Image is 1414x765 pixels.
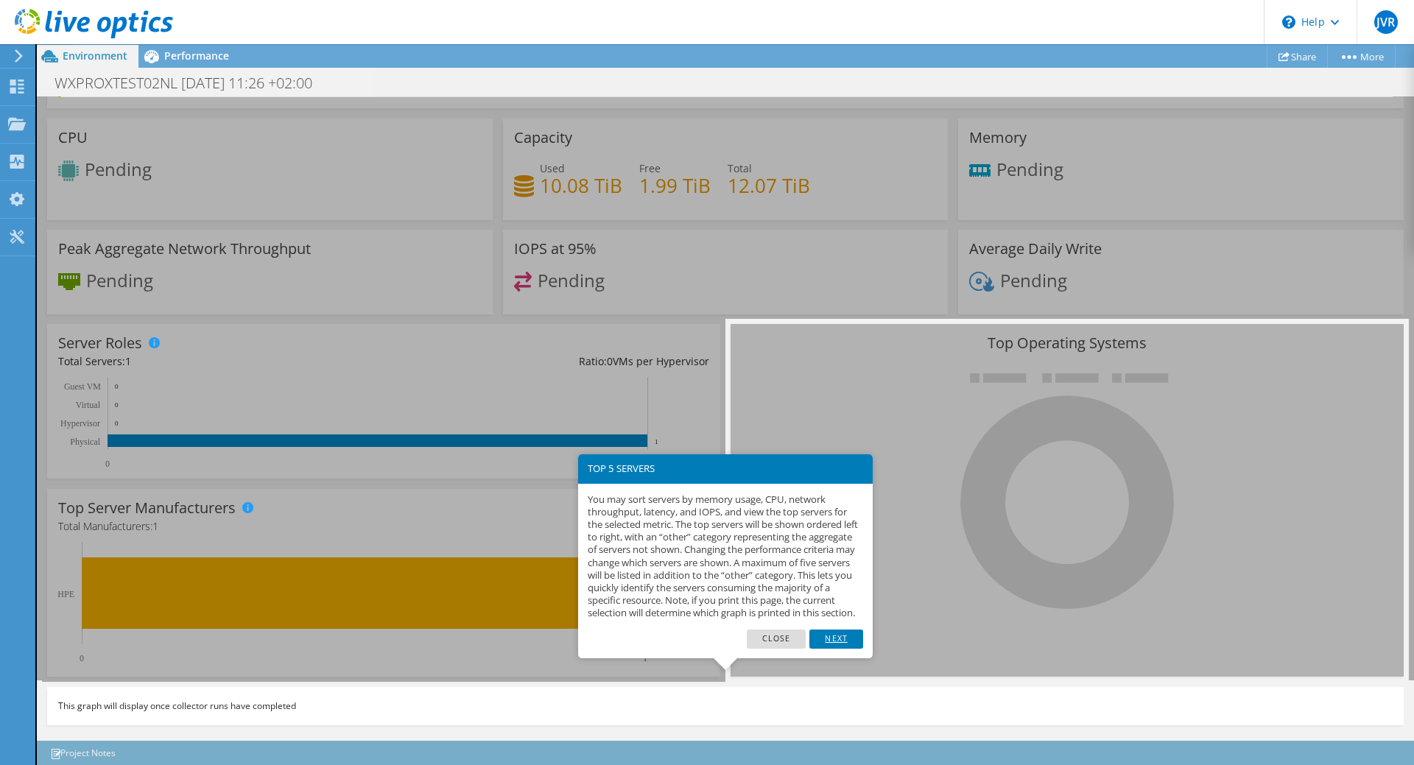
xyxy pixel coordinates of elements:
h3: TOP 5 SERVERS [588,464,863,473]
span: Performance [164,49,229,63]
svg: \n [1282,15,1295,29]
h1: WXPROXTEST02NL [DATE] 11:26 +02:00 [48,75,335,91]
a: Project Notes [40,744,126,762]
div: This graph will display once collector runs have completed [47,687,1404,725]
a: Close [747,630,806,649]
a: Share [1267,45,1328,68]
a: More [1327,45,1396,68]
span: JVR [1374,10,1398,34]
a: Next [809,630,862,649]
p: You may sort servers by memory usage, CPU, network throughput, latency, and IOPS, and view the to... [588,493,863,620]
span: Environment [63,49,127,63]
